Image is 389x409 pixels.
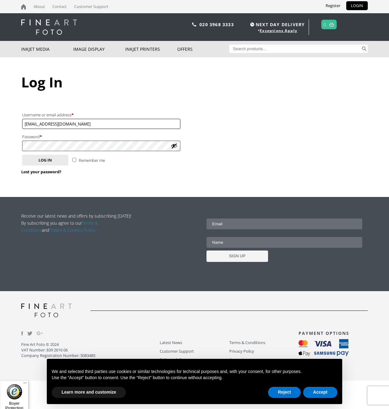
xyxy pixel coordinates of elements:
a: Privacy & Cookies Policy. [49,227,96,233]
p: Use the “Accept” button to consent. Use the “Reject” button to continue without accepting. [52,375,337,381]
a: Offers [177,41,229,57]
label: Username or email address [22,111,180,119]
span: NEXT DAY DELIVERY [249,21,305,28]
button: Reject [268,387,301,398]
a: 0 [323,20,326,29]
p: We and selected third parties use cookies or similar technologies for technical purposes and, wit... [52,369,337,375]
a: Terms & Conditions [21,220,98,233]
a: LOGIN [346,1,368,10]
a: Customer Support [160,348,229,355]
h3: PAYMENT OPTIONS [299,330,368,336]
button: Learn more and customize [52,387,126,398]
input: Name [207,237,363,248]
a: Lost your password? [21,169,61,174]
img: time.svg [250,22,254,26]
img: logo-grey.svg [21,303,72,317]
button: Menu [21,381,29,388]
img: facebook.svg [21,331,23,335]
a: Privacy Policy [229,348,299,355]
input: Search products… [229,45,361,53]
a: Terms & Conditions [229,339,299,346]
span: Remember me [79,158,105,163]
button: Log in [22,155,68,166]
button: Show password [171,142,178,149]
input: Remember me [72,158,76,162]
h1: Log In [21,73,368,91]
p: Fine Art Foto © 2024 VAT Number: 839 2616 06 Company Registration Number: 5083485 [21,342,160,358]
img: Google_Plus.svg [37,330,43,336]
button: Accept [303,387,337,398]
a: Register [321,1,345,10]
a: Image Display [73,41,125,57]
a: 020 3968 3333 [199,22,234,27]
img: twitter.svg [27,331,32,335]
input: SIGN UP [207,251,268,262]
label: Password [22,133,180,141]
img: basket.svg [329,22,334,26]
a: Inkjet Media [21,41,73,57]
img: payment_options.svg [299,339,349,367]
input: Email [207,219,363,229]
a: Exceptions Apply [260,28,297,33]
img: phone.svg [192,22,196,26]
p: Receive our latest news and offers by subscribing [DATE]! By subscribing you agree to our and [21,212,134,234]
a: Latest News [160,339,229,346]
a: Inkjet Printers [125,41,177,57]
button: Search [361,45,368,53]
img: logo-white.svg [21,19,77,35]
img: Trusted Shops Trustmark [7,384,22,399]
